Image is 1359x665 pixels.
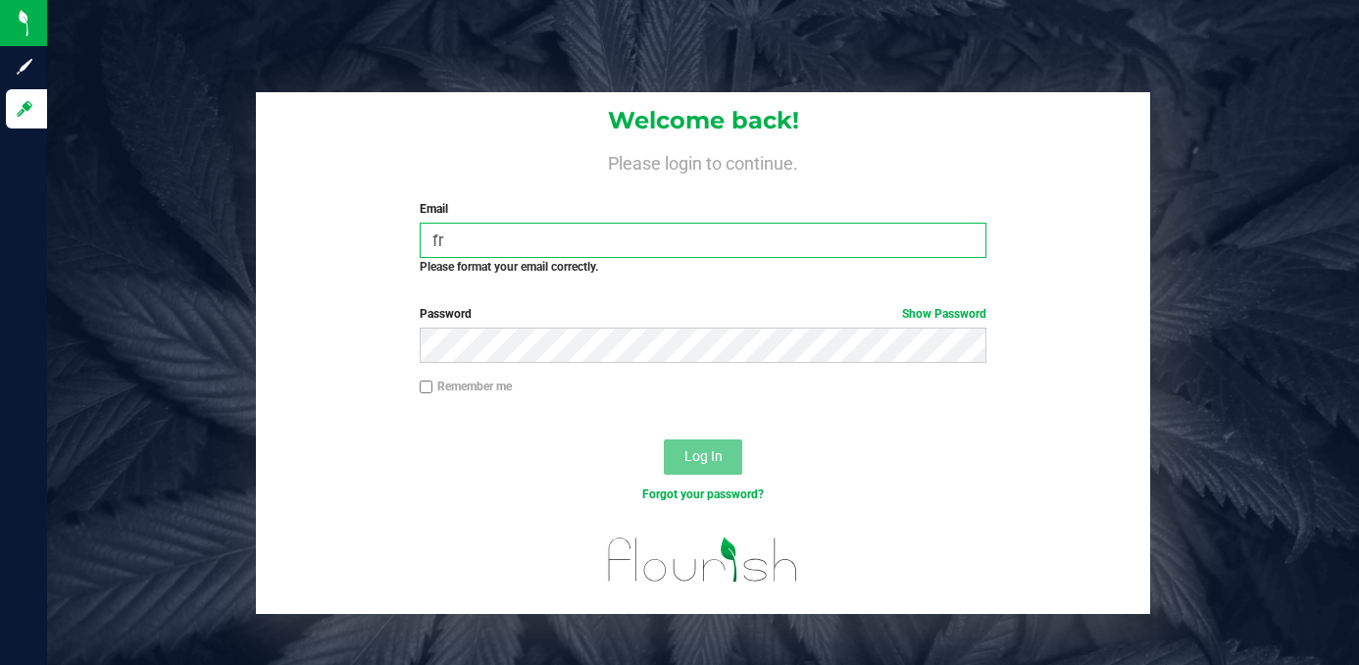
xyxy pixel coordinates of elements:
inline-svg: Sign up [15,57,34,77]
a: Show Password [902,307,986,321]
label: Email [420,200,986,218]
button: Log In [664,439,742,475]
strong: Please format your email correctly. [420,260,598,274]
span: Log In [684,448,723,464]
a: Forgot your password? [642,487,764,501]
inline-svg: Log in [15,99,34,119]
span: Password [420,307,472,321]
label: Remember me [420,378,512,395]
input: Remember me [420,381,433,394]
h4: Please login to continue. [256,149,1150,173]
h1: Welcome back! [256,108,1150,133]
img: flourish_logo.svg [591,524,815,595]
